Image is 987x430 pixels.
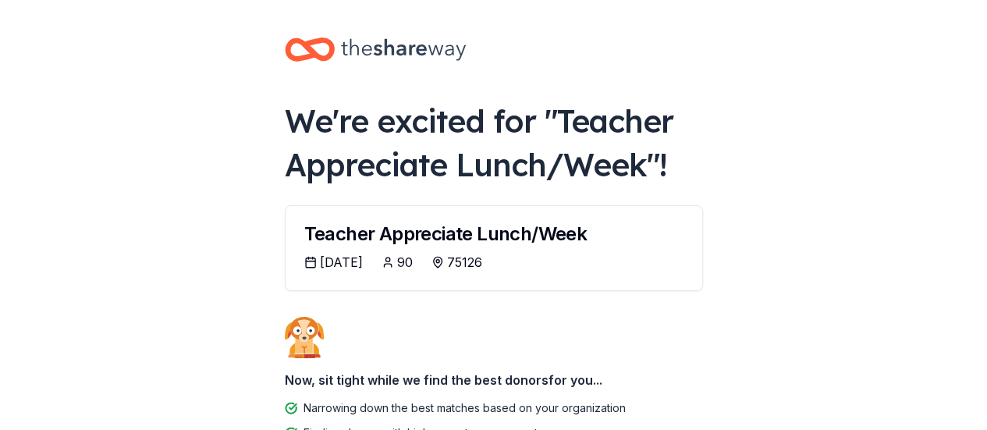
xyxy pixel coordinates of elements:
img: Dog waiting patiently [285,316,324,358]
div: We're excited for " Teacher Appreciate Lunch/Week "! [285,99,703,187]
div: 75126 [447,253,482,272]
div: Teacher Appreciate Lunch/Week [304,225,683,243]
div: Narrowing down the best matches based on your organization [304,399,626,418]
div: Now, sit tight while we find the best donors for you... [285,364,703,396]
div: [DATE] [320,253,363,272]
div: 90 [397,253,413,272]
